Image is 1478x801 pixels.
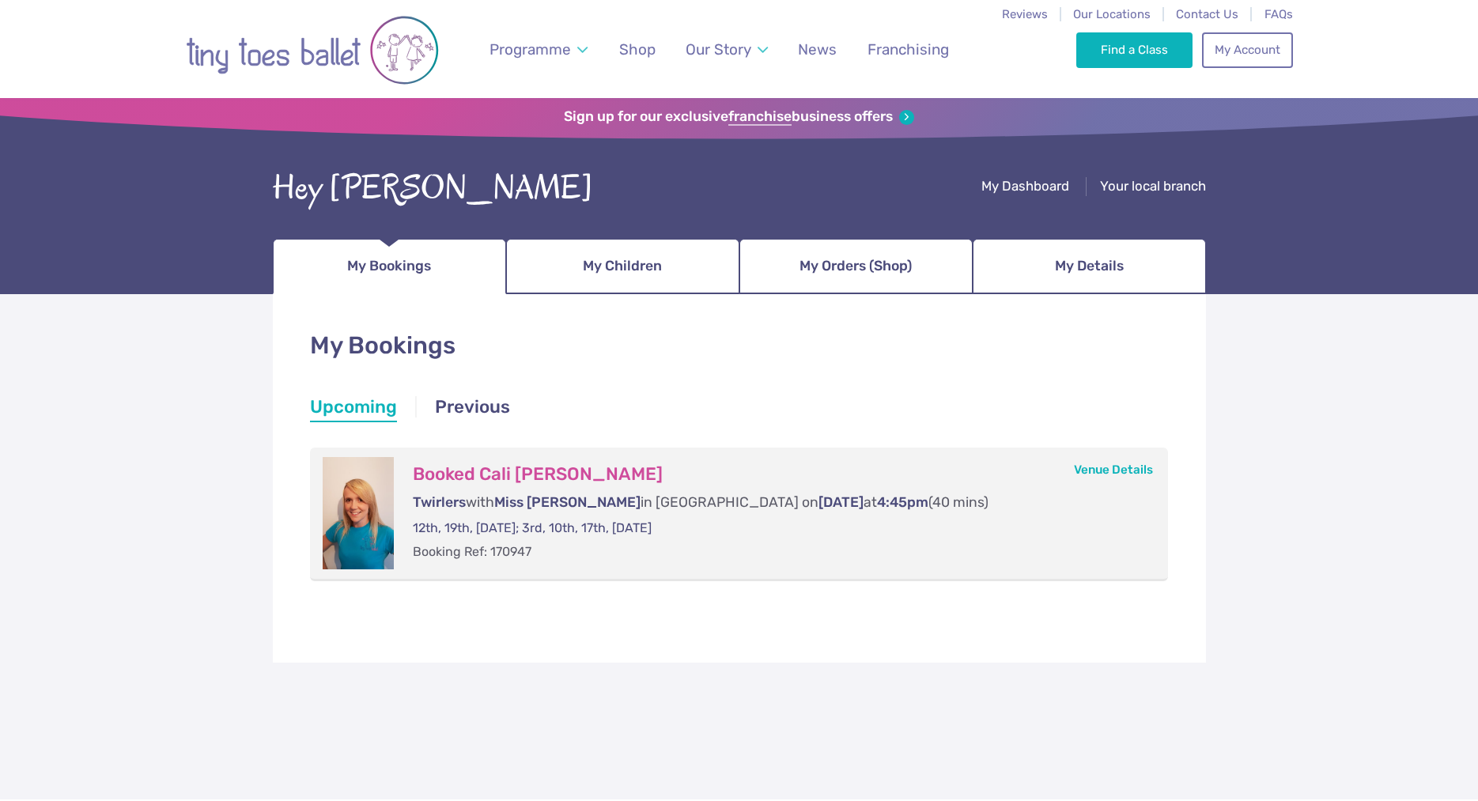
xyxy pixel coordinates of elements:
a: Franchising [860,31,956,68]
a: FAQs [1264,7,1293,21]
a: My Bookings [273,239,506,294]
a: My Dashboard [981,178,1069,198]
p: 12th, 19th, [DATE]; 3rd, 10th, 17th, [DATE] [413,520,1137,537]
span: 4:45pm [877,494,928,510]
a: Our Story [678,31,775,68]
img: tiny toes ballet [186,10,439,90]
a: Shop [611,31,663,68]
span: My Details [1055,252,1124,280]
span: Franchising [868,40,949,59]
a: My Orders (Shop) [739,239,973,294]
a: My Children [506,239,739,294]
a: Reviews [1002,7,1048,21]
h3: Booked Cali [PERSON_NAME] [413,463,1137,486]
a: Find a Class [1076,32,1193,67]
a: Our Locations [1073,7,1151,21]
a: Programme [482,31,595,68]
strong: franchise [728,108,792,126]
a: My Details [973,239,1206,294]
a: Sign up for our exclusivefranchisebusiness offers [564,108,914,126]
span: Miss [PERSON_NAME] [494,494,641,510]
p: Booking Ref: 170947 [413,543,1137,561]
a: Venue Details [1074,463,1153,477]
a: Contact Us [1176,7,1238,21]
span: Programme [490,40,571,59]
span: [DATE] [818,494,864,510]
span: Twirlers [413,494,466,510]
span: My Orders (Shop) [799,252,912,280]
div: Hey [PERSON_NAME] [273,164,593,213]
a: Previous [435,395,510,423]
a: Your local branch [1100,178,1206,198]
h1: My Bookings [310,329,1169,363]
a: News [791,31,845,68]
span: Your local branch [1100,178,1206,194]
span: My Dashboard [981,178,1069,194]
span: News [798,40,837,59]
span: My Bookings [347,252,431,280]
p: with in [GEOGRAPHIC_DATA] on at (40 mins) [413,493,1137,512]
a: My Account [1202,32,1292,67]
span: Our Story [686,40,751,59]
span: Shop [619,40,656,59]
span: My Children [583,252,662,280]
